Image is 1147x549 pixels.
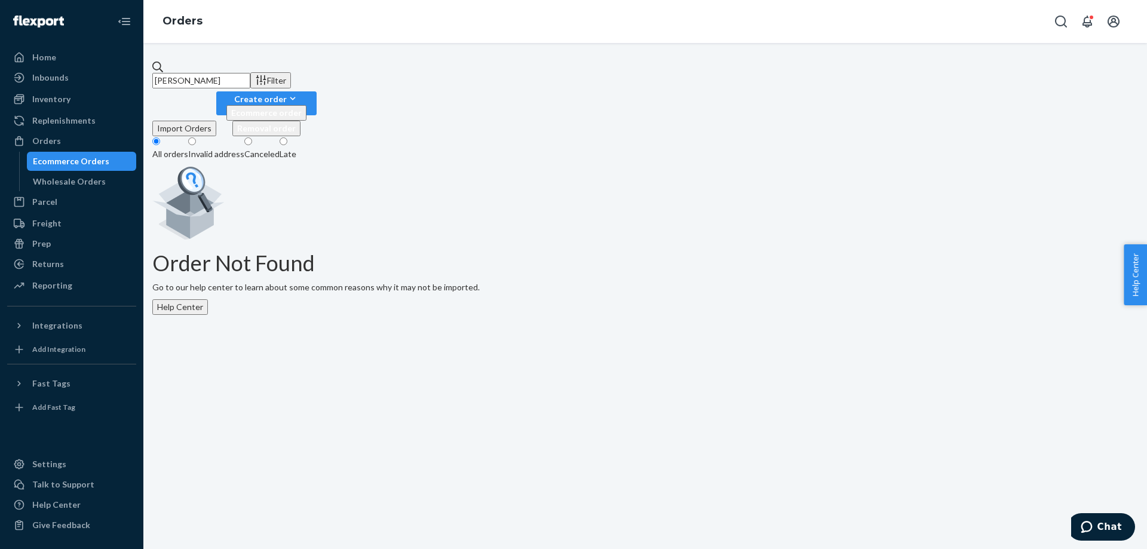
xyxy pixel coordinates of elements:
[7,111,136,130] a: Replenishments
[32,479,94,490] div: Talk to Support
[231,108,302,118] span: Ecommerce order
[32,519,90,531] div: Give Feedback
[7,48,136,67] a: Home
[32,93,70,105] div: Inventory
[280,148,296,160] div: Late
[32,51,56,63] div: Home
[7,276,136,295] a: Reporting
[7,516,136,535] button: Give Feedback
[1049,10,1073,33] button: Open Search Box
[280,137,287,145] input: Late
[255,74,286,87] div: Filter
[27,172,137,191] a: Wholesale Orders
[32,378,70,389] div: Fast Tags
[152,73,250,88] input: Search orders
[33,155,109,167] div: Ecommerce Orders
[216,91,317,115] button: Create orderEcommerce orderRemoval order
[32,258,64,270] div: Returns
[32,115,96,127] div: Replenishments
[152,252,1138,275] h1: Order Not Found
[7,374,136,393] button: Fast Tags
[32,196,57,208] div: Parcel
[32,344,85,354] div: Add Integration
[7,316,136,335] button: Integrations
[162,14,203,27] a: Orders
[7,214,136,233] a: Freight
[33,176,106,188] div: Wholesale Orders
[7,455,136,474] a: Settings
[32,499,81,511] div: Help Center
[1124,244,1147,305] button: Help Center
[32,402,75,412] div: Add Fast Tag
[13,16,64,27] img: Flexport logo
[226,93,306,105] div: Create order
[7,495,136,514] a: Help Center
[32,458,66,470] div: Settings
[152,137,160,145] input: All orders
[27,152,137,171] a: Ecommerce Orders
[112,10,136,33] button: Close Navigation
[232,121,300,136] button: Removal order
[153,4,212,39] ol: breadcrumbs
[152,163,225,240] img: Empty list
[7,131,136,151] a: Orders
[152,281,1138,293] p: Go to our help center to learn about some common reasons why it may not be imported.
[32,320,82,332] div: Integrations
[32,238,51,250] div: Prep
[32,280,72,292] div: Reporting
[7,192,136,211] a: Parcel
[188,148,244,160] div: Invalid address
[237,123,296,133] span: Removal order
[7,254,136,274] a: Returns
[32,217,62,229] div: Freight
[152,148,188,160] div: All orders
[250,72,291,88] button: Filter
[7,340,136,359] a: Add Integration
[1071,513,1135,543] iframe: Opens a widget where you can chat to one of our agents
[226,105,306,121] button: Ecommerce order
[152,121,216,136] button: Import Orders
[7,234,136,253] a: Prep
[32,135,61,147] div: Orders
[7,398,136,417] a: Add Fast Tag
[1075,10,1099,33] button: Open notifications
[7,475,136,494] button: Talk to Support
[7,68,136,87] a: Inbounds
[7,90,136,109] a: Inventory
[244,148,280,160] div: Canceled
[32,72,69,84] div: Inbounds
[188,137,196,145] input: Invalid address
[244,137,252,145] input: Canceled
[1102,10,1125,33] button: Open account menu
[152,299,208,315] button: Help Center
